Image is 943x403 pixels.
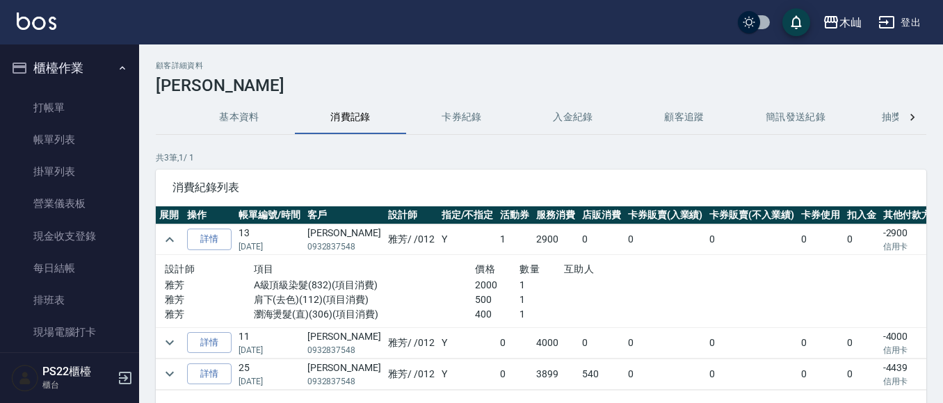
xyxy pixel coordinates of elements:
[254,307,476,322] p: 瀏海燙髮(直)(306)(項目消費)
[385,327,438,358] td: 雅芳 / /012
[11,364,39,392] img: Person
[304,206,385,224] th: 客戶
[156,151,926,164] p: 共 3 筆, 1 / 1
[235,224,304,255] td: 13
[6,92,134,124] a: 打帳單
[438,359,497,389] td: Y
[17,13,56,30] img: Logo
[6,284,134,316] a: 排班表
[6,124,134,156] a: 帳單列表
[883,344,942,356] p: 信用卡
[438,224,497,255] td: Y
[304,359,385,389] td: [PERSON_NAME]
[307,344,381,356] p: 0932837548
[782,8,810,36] button: save
[706,206,798,224] th: 卡券販賣(不入業績)
[817,8,867,37] button: 木屾
[497,224,533,255] td: 1
[475,293,519,307] p: 500
[156,206,184,224] th: 展開
[172,181,910,195] span: 消費紀錄列表
[706,327,798,358] td: 0
[6,156,134,188] a: 掛單列表
[798,206,844,224] th: 卡券使用
[844,224,880,255] td: 0
[533,327,579,358] td: 4000
[798,224,844,255] td: 0
[519,263,540,274] span: 數量
[304,327,385,358] td: [PERSON_NAME]
[254,278,476,293] p: A級頂級染髮(832)(項目消費)
[165,278,254,293] p: 雅芳
[873,10,926,35] button: 登出
[438,206,497,224] th: 指定/不指定
[844,206,880,224] th: 扣入金
[497,206,533,224] th: 活動券
[156,61,926,70] h2: 顧客詳細資料
[579,206,624,224] th: 店販消費
[42,379,113,391] p: 櫃台
[239,375,300,388] p: [DATE]
[844,327,880,358] td: 0
[6,50,134,86] button: 櫃檯作業
[438,327,497,358] td: Y
[497,327,533,358] td: 0
[159,332,180,353] button: expand row
[706,224,798,255] td: 0
[624,224,707,255] td: 0
[517,101,629,134] button: 入金紀錄
[385,206,438,224] th: 設計師
[187,229,232,250] a: 詳情
[624,206,707,224] th: 卡券販賣(入業績)
[235,359,304,389] td: 25
[519,307,564,322] p: 1
[564,263,594,274] span: 互助人
[254,263,274,274] span: 項目
[844,359,880,389] td: 0
[307,375,381,388] p: 0932837548
[706,359,798,389] td: 0
[519,293,564,307] p: 1
[624,359,707,389] td: 0
[6,188,134,220] a: 營業儀表板
[6,316,134,348] a: 現場電腦打卡
[533,224,579,255] td: 2900
[235,327,304,358] td: 11
[307,240,381,253] p: 0932837548
[295,101,406,134] button: 消費記錄
[385,359,438,389] td: 雅芳 / /012
[798,359,844,389] td: 0
[159,363,180,384] button: expand row
[629,101,740,134] button: 顧客追蹤
[798,327,844,358] td: 0
[740,101,851,134] button: 簡訊發送紀錄
[475,307,519,322] p: 400
[475,278,519,293] p: 2000
[406,101,517,134] button: 卡券紀錄
[839,14,862,31] div: 木屾
[579,359,624,389] td: 540
[42,365,113,379] h5: PS22櫃檯
[579,224,624,255] td: 0
[883,375,942,388] p: 信用卡
[165,263,195,274] span: 設計師
[165,293,254,307] p: 雅芳
[239,240,300,253] p: [DATE]
[187,363,232,385] a: 詳情
[6,220,134,252] a: 現金收支登錄
[6,252,134,284] a: 每日結帳
[883,240,942,253] p: 信用卡
[254,293,476,307] p: 肩下(去色)(112)(項目消費)
[533,206,579,224] th: 服務消費
[385,224,438,255] td: 雅芳 / /012
[519,278,564,293] p: 1
[184,206,235,224] th: 操作
[304,224,385,255] td: [PERSON_NAME]
[579,327,624,358] td: 0
[187,332,232,354] a: 詳情
[165,307,254,322] p: 雅芳
[184,101,295,134] button: 基本資料
[533,359,579,389] td: 3899
[156,76,926,95] h3: [PERSON_NAME]
[497,359,533,389] td: 0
